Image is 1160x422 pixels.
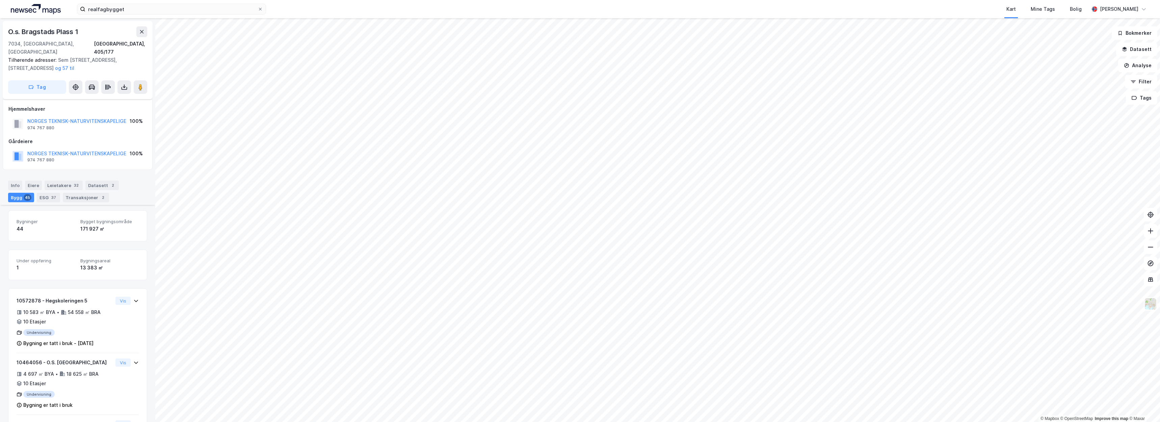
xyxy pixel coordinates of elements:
div: Leietakere [45,181,83,190]
div: 37 [50,194,57,201]
span: Bygningsareal [80,258,139,264]
span: Bygget bygningsområde [80,219,139,225]
div: 2 [100,194,106,201]
div: Mine Tags [1031,5,1055,13]
div: Bygg [8,193,34,202]
div: [PERSON_NAME] [1100,5,1138,13]
div: Eiere [25,181,42,190]
div: 13 383 ㎡ [80,264,139,272]
button: Analyse [1118,59,1157,72]
div: Hjemmelshaver [8,105,147,113]
button: Tags [1126,91,1157,105]
div: Kontrollprogram for chat [1126,390,1160,422]
div: • [57,310,59,315]
div: 7034, [GEOGRAPHIC_DATA], [GEOGRAPHIC_DATA] [8,40,94,56]
button: Bokmerker [1112,26,1157,40]
div: Kart [1006,5,1016,13]
a: Mapbox [1040,416,1059,421]
div: 44 [17,225,75,233]
div: 100% [130,117,143,125]
div: • [55,371,58,377]
div: 1 [17,264,75,272]
div: Bolig [1070,5,1082,13]
div: Sem [STREET_ADDRESS], [STREET_ADDRESS] [8,56,142,72]
div: Datasett [85,181,119,190]
div: [GEOGRAPHIC_DATA], 405/177 [94,40,147,56]
div: Gårdeiere [8,137,147,146]
a: Improve this map [1095,416,1128,421]
input: Søk på adresse, matrikkel, gårdeiere, leietakere eller personer [85,4,258,14]
div: 4 697 ㎡ BYA [23,370,54,378]
div: 10 Etasjer [23,318,46,326]
button: Datasett [1116,43,1157,56]
a: OpenStreetMap [1060,416,1093,421]
button: Vis [115,297,131,305]
div: 45 [24,194,31,201]
img: Z [1144,297,1157,310]
div: 18 625 ㎡ BRA [67,370,99,378]
span: Bygninger [17,219,75,225]
div: Transaksjoner [63,193,109,202]
div: Bygning er tatt i bruk [23,401,73,409]
div: 100% [130,150,143,158]
div: Info [8,181,22,190]
div: 2 [109,182,116,189]
img: logo.a4113a55bc3d86da70a041830d287a7e.svg [11,4,61,14]
button: Tag [8,80,66,94]
div: 10464056 - O.S. [GEOGRAPHIC_DATA] [17,359,113,367]
div: 10572878 - Høgskoleringen 5 [17,297,113,305]
div: Bygning er tatt i bruk - [DATE] [23,339,94,347]
div: 974 767 880 [27,125,54,131]
div: O.s. Bragstads Plass 1 [8,26,80,37]
div: 10 583 ㎡ BYA [23,308,55,316]
button: Filter [1125,75,1157,88]
div: 171 927 ㎡ [80,225,139,233]
div: 32 [73,182,80,189]
iframe: Chat Widget [1126,390,1160,422]
div: 974 767 880 [27,157,54,163]
span: Under oppføring [17,258,75,264]
button: Vis [115,359,131,367]
div: 10 Etasjer [23,379,46,388]
span: Tilhørende adresser: [8,57,58,63]
div: 54 558 ㎡ BRA [68,308,101,316]
div: ESG [37,193,60,202]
